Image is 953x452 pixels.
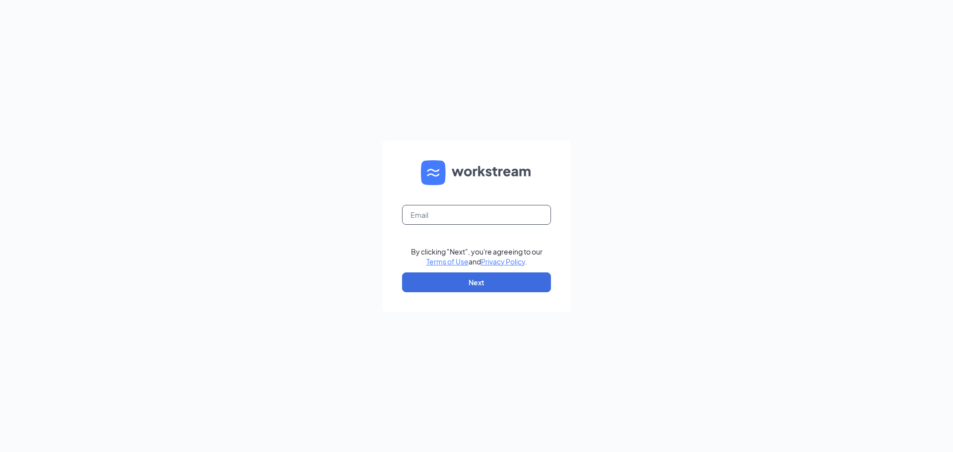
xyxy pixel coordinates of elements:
[402,205,551,225] input: Email
[426,257,469,266] a: Terms of Use
[402,272,551,292] button: Next
[481,257,525,266] a: Privacy Policy
[411,247,543,266] div: By clicking "Next", you're agreeing to our and .
[421,160,532,185] img: WS logo and Workstream text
